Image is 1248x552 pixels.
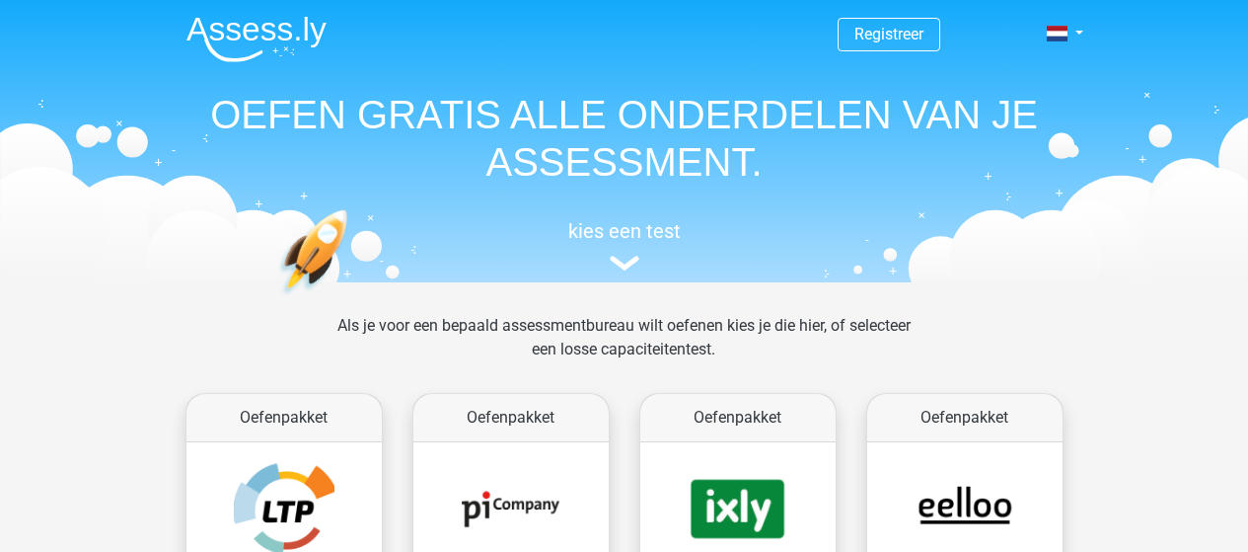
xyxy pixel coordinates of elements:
[171,91,1078,186] h1: OEFEN GRATIS ALLE ONDERDELEN VAN JE ASSESSMENT.
[186,16,327,62] img: Assessly
[854,25,923,43] a: Registreer
[171,219,1078,272] a: kies een test
[322,314,926,385] div: Als je voor een bepaald assessmentbureau wilt oefenen kies je die hier, of selecteer een losse ca...
[171,219,1078,243] h5: kies een test
[610,256,639,271] img: assessment
[279,209,424,388] img: oefenen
